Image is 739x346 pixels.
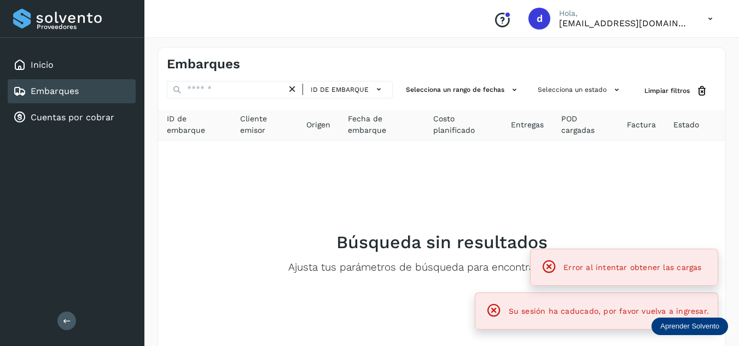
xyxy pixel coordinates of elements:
[167,56,240,72] h4: Embarques
[509,307,709,315] span: Su sesión ha caducado, por favor vuelva a ingresar.
[311,85,369,95] span: ID de embarque
[8,105,136,130] div: Cuentas por cobrar
[644,86,690,96] span: Limpiar filtros
[31,112,114,122] a: Cuentas por cobrar
[348,113,415,136] span: Fecha de embarque
[627,119,656,131] span: Factura
[240,113,289,136] span: Cliente emisor
[167,113,223,136] span: ID de embarque
[563,263,701,272] span: Error al intentar obtener las cargas
[673,119,699,131] span: Estado
[31,86,79,96] a: Embarques
[31,60,54,70] a: Inicio
[307,81,388,97] button: ID de embarque
[559,18,690,28] p: daniel3129@outlook.com
[559,9,690,18] p: Hola,
[533,81,627,99] button: Selecciona un estado
[336,232,548,253] h2: Búsqueda sin resultados
[8,53,136,77] div: Inicio
[561,113,609,136] span: POD cargadas
[511,119,544,131] span: Entregas
[401,81,525,99] button: Selecciona un rango de fechas
[306,119,330,131] span: Origen
[636,81,717,101] button: Limpiar filtros
[660,322,719,331] p: Aprender Solvento
[288,261,595,274] p: Ajusta tus parámetros de búsqueda para encontrar resultados.
[651,318,728,335] div: Aprender Solvento
[8,79,136,103] div: Embarques
[433,113,494,136] span: Costo planificado
[37,23,131,31] p: Proveedores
